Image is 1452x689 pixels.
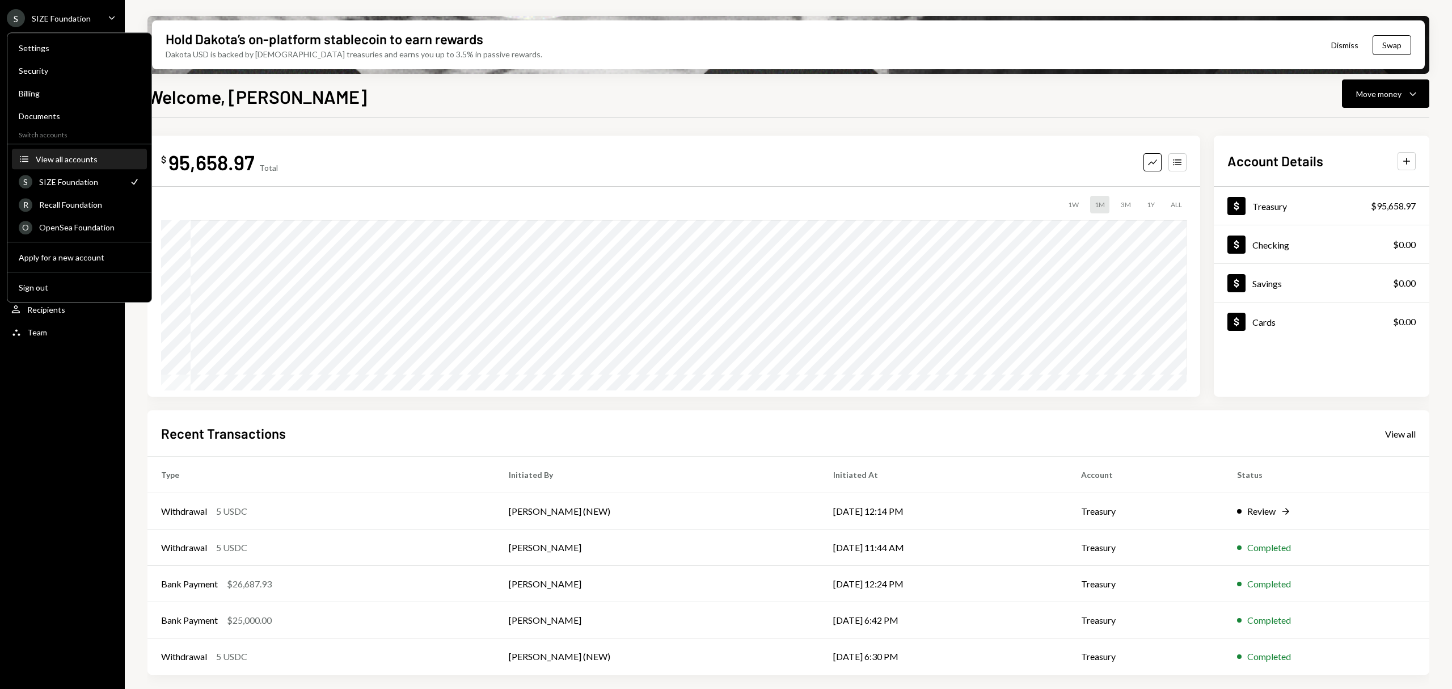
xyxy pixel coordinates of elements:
[1247,577,1291,591] div: Completed
[147,457,495,493] th: Type
[147,85,367,108] h1: Welcome, [PERSON_NAME]
[1214,303,1429,341] a: Cards$0.00
[216,650,247,663] div: 5 USDC
[1067,457,1223,493] th: Account
[820,602,1067,638] td: [DATE] 6:42 PM
[1371,199,1416,213] div: $95,658.97
[7,322,118,342] a: Team
[1247,614,1291,627] div: Completed
[1252,278,1282,289] div: Savings
[19,283,140,292] div: Sign out
[19,175,32,188] div: S
[161,650,207,663] div: Withdrawal
[19,198,32,212] div: R
[1342,79,1429,108] button: Move money
[495,493,820,530] td: [PERSON_NAME] (NEW)
[19,89,140,98] div: Billing
[820,638,1067,675] td: [DATE] 6:30 PM
[1393,238,1416,251] div: $0.00
[1067,530,1223,566] td: Treasury
[1214,264,1429,302] a: Savings$0.00
[19,221,32,234] div: O
[12,278,147,298] button: Sign out
[7,128,151,139] div: Switch accounts
[495,566,820,602] td: [PERSON_NAME]
[19,43,140,53] div: Settings
[820,530,1067,566] td: [DATE] 11:44 AM
[1166,196,1187,213] div: ALL
[36,154,140,164] div: View all accounts
[1356,88,1402,100] div: Move money
[12,149,147,170] button: View all accounts
[12,247,147,268] button: Apply for a new account
[19,111,140,121] div: Documents
[1247,541,1291,554] div: Completed
[820,457,1067,493] th: Initiated At
[495,602,820,638] td: [PERSON_NAME]
[1116,196,1136,213] div: 3M
[1247,650,1291,663] div: Completed
[1252,201,1287,212] div: Treasury
[1373,35,1411,55] button: Swap
[1067,602,1223,638] td: Treasury
[495,457,820,493] th: Initiated By
[39,200,140,209] div: Recall Foundation
[1247,505,1276,518] div: Review
[19,66,140,75] div: Security
[1090,196,1109,213] div: 1M
[820,493,1067,530] td: [DATE] 12:14 PM
[1063,196,1083,213] div: 1W
[39,177,122,187] div: SIZE Foundation
[39,222,140,232] div: OpenSea Foundation
[7,299,118,320] a: Recipients
[12,60,147,81] a: Security
[168,149,255,175] div: 95,658.97
[495,638,820,675] td: [PERSON_NAME] (NEW)
[7,9,25,27] div: S
[166,48,542,60] div: Dakota USD is backed by [DEMOGRAPHIC_DATA] treasuries and earns you up to 3.5% in passive rewards.
[1067,566,1223,602] td: Treasury
[161,614,218,627] div: Bank Payment
[1227,152,1323,170] h2: Account Details
[1252,240,1289,250] div: Checking
[1067,638,1223,675] td: Treasury
[1214,225,1429,263] a: Checking$0.00
[161,505,207,518] div: Withdrawal
[27,305,65,314] div: Recipients
[1393,276,1416,290] div: $0.00
[166,30,483,48] div: Hold Dakota’s on-platform stablecoin to earn rewards
[1214,187,1429,225] a: Treasury$95,658.97
[161,541,207,554] div: Withdrawal
[259,163,278,173] div: Total
[19,253,140,262] div: Apply for a new account
[820,566,1067,602] td: [DATE] 12:24 PM
[1385,428,1416,440] div: View all
[161,424,286,443] h2: Recent Transactions
[227,577,272,591] div: $26,687.93
[27,327,47,337] div: Team
[1067,493,1223,530] td: Treasury
[1223,457,1429,493] th: Status
[1393,315,1416,329] div: $0.00
[1317,32,1373,58] button: Dismiss
[32,14,91,23] div: SIZE Foundation
[161,154,166,165] div: $
[161,577,218,591] div: Bank Payment
[1252,317,1276,327] div: Cards
[12,217,147,237] a: OOpenSea Foundation
[227,614,272,627] div: $25,000.00
[1142,196,1159,213] div: 1Y
[12,37,147,58] a: Settings
[495,530,820,566] td: [PERSON_NAME]
[12,194,147,215] a: RRecall Foundation
[12,83,147,103] a: Billing
[216,541,247,554] div: 5 USDC
[216,505,247,518] div: 5 USDC
[1385,427,1416,440] a: View all
[12,106,147,126] a: Documents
